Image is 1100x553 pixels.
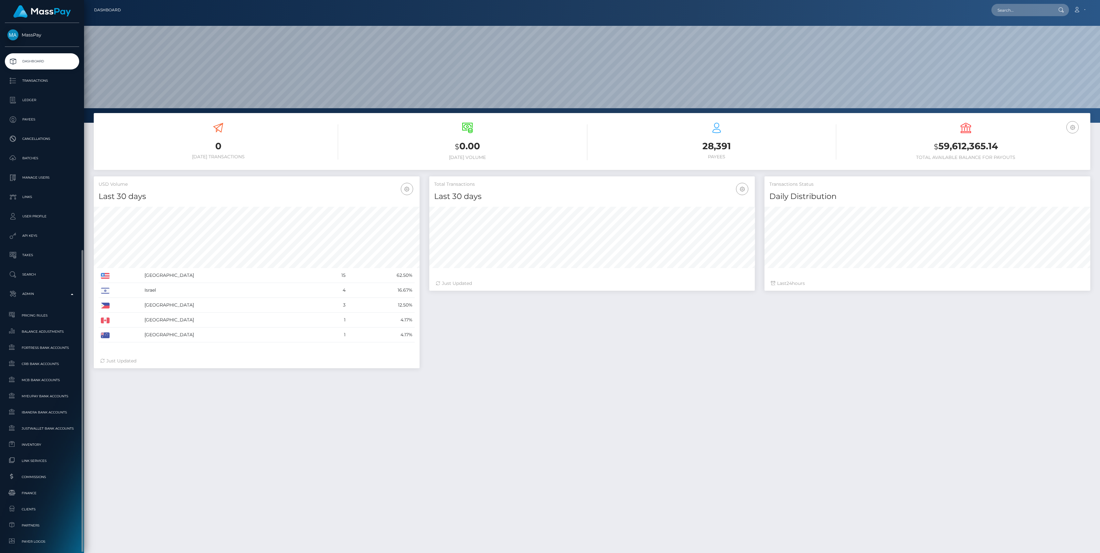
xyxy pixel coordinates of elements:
small: $ [934,142,938,151]
a: Commissions [5,470,79,484]
a: Transactions [5,73,79,89]
td: 62.50% [348,268,415,283]
small: $ [455,142,459,151]
input: Search... [991,4,1052,16]
h4: Daily Distribution [769,191,1085,202]
a: Finance [5,486,79,500]
span: Clients [7,506,77,513]
td: 16.67% [348,283,415,298]
p: Dashboard [7,57,77,66]
p: Payees [7,115,77,124]
img: IL.png [101,288,110,294]
h3: 0 [99,140,338,152]
p: Transactions [7,76,77,86]
h6: [DATE] Volume [348,155,587,160]
h6: [DATE] Transactions [99,154,338,160]
a: API Keys [5,228,79,244]
td: [GEOGRAPHIC_DATA] [142,313,319,328]
div: Just Updated [436,280,749,287]
a: Dashboard [94,3,121,17]
p: Batches [7,153,77,163]
h6: Total Available Balance for Payouts [846,155,1085,160]
a: Manage Users [5,170,79,186]
p: Taxes [7,250,77,260]
td: 4.17% [348,313,415,328]
td: 4 [319,283,348,298]
h4: Last 30 days [434,191,750,202]
h5: Total Transactions [434,181,750,188]
a: Ledger [5,92,79,108]
a: Inventory [5,438,79,452]
td: 1 [319,328,348,342]
a: Links [5,189,79,205]
a: MyEUPay Bank Accounts [5,389,79,403]
a: User Profile [5,208,79,224]
td: 12.50% [348,298,415,313]
td: 4.17% [348,328,415,342]
a: Clients [5,502,79,516]
span: Inventory [7,441,77,448]
span: JustWallet Bank Accounts [7,425,77,432]
span: MCB Bank Accounts [7,376,77,384]
td: [GEOGRAPHIC_DATA] [142,268,319,283]
td: 15 [319,268,348,283]
td: [GEOGRAPHIC_DATA] [142,328,319,342]
a: Dashboard [5,53,79,69]
td: 3 [319,298,348,313]
h3: 28,391 [597,140,837,152]
span: Payer Logos [7,538,77,545]
span: Commissions [7,473,77,481]
p: Manage Users [7,173,77,183]
div: Last hours [771,280,1084,287]
a: Balance Adjustments [5,325,79,339]
p: User Profile [7,212,77,221]
a: MCB Bank Accounts [5,373,79,387]
p: Ledger [7,95,77,105]
a: Link Services [5,454,79,468]
td: Israel [142,283,319,298]
img: MassPay [7,29,18,40]
a: Batches [5,150,79,166]
p: Cancellations [7,134,77,144]
a: Taxes [5,247,79,263]
span: Link Services [7,457,77,464]
img: AU.png [101,332,110,338]
h6: Payees [597,154,837,160]
h5: Transactions Status [769,181,1085,188]
a: Ibanera Bank Accounts [5,405,79,419]
p: Admin [7,289,77,299]
h3: 59,612,365.14 [846,140,1085,153]
img: MassPay Logo [13,5,71,18]
span: CRB Bank Accounts [7,360,77,368]
a: JustWallet Bank Accounts [5,422,79,435]
td: 1 [319,313,348,328]
p: Links [7,192,77,202]
span: Finance [7,489,77,497]
a: Cancellations [5,131,79,147]
h5: USD Volume [99,181,415,188]
a: CRB Bank Accounts [5,357,79,371]
p: API Keys [7,231,77,241]
span: Ibanera Bank Accounts [7,409,77,416]
span: Pricing Rules [7,312,77,319]
a: Payees [5,111,79,128]
h3: 0.00 [348,140,587,153]
a: Payer Logos [5,535,79,548]
a: Partners [5,518,79,532]
img: US.png [101,273,110,279]
span: Fortress Bank Accounts [7,344,77,351]
span: Balance Adjustments [7,328,77,335]
span: 24 [786,280,792,286]
h4: Last 30 days [99,191,415,202]
a: Search [5,266,79,283]
img: PH.png [101,303,110,308]
span: Partners [7,522,77,529]
a: Admin [5,286,79,302]
span: MassPay [5,32,79,38]
a: Pricing Rules [5,308,79,322]
td: [GEOGRAPHIC_DATA] [142,298,319,313]
div: Just Updated [100,358,413,364]
a: Fortress Bank Accounts [5,341,79,355]
span: MyEUPay Bank Accounts [7,392,77,400]
p: Search [7,270,77,279]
